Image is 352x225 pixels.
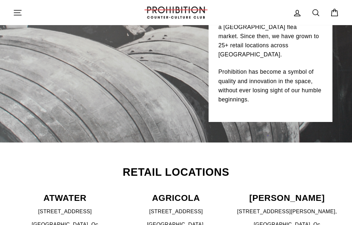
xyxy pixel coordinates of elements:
p: [STREET_ADDRESS] [124,207,228,216]
p: [PERSON_NAME] [235,194,339,202]
p: [STREET_ADDRESS] [13,207,117,216]
p: AGRICOLA [124,194,228,202]
h2: Retail Locations [13,167,339,178]
p: began as a modest stand in a [GEOGRAPHIC_DATA] flea market. Since then, we have grown to 25+ reta... [218,13,323,59]
img: PROHIBITION COUNTER-CULTURE CLUB [143,7,209,19]
p: [STREET_ADDRESS][PERSON_NAME], [235,207,339,216]
p: Prohibition has become a symbol of quality and innovation in the space, without ever losing sight... [218,67,323,104]
p: ATWATER [13,194,117,202]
